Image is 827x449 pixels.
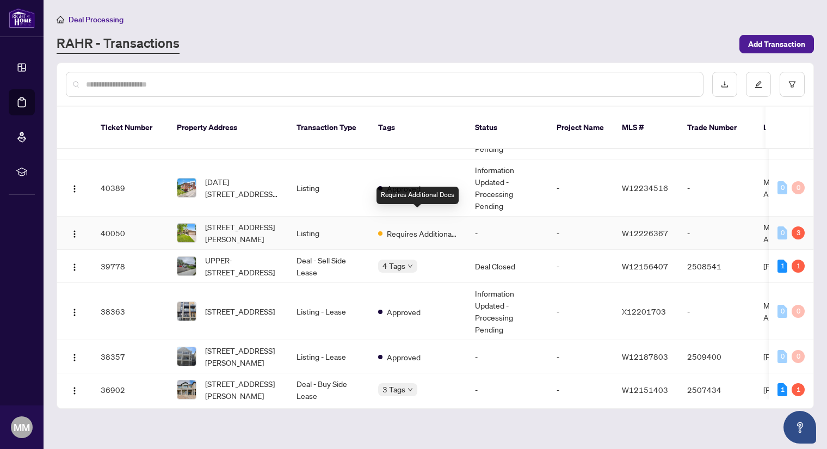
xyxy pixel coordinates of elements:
[66,257,83,275] button: Logo
[92,159,168,217] td: 40389
[369,107,466,149] th: Tags
[66,179,83,196] button: Logo
[792,305,805,318] div: 0
[548,283,613,340] td: -
[748,35,805,53] span: Add Transaction
[548,217,613,250] td: -
[377,187,459,204] div: Requires Additional Docs
[466,283,548,340] td: Information Updated - Processing Pending
[678,250,755,283] td: 2508541
[622,352,668,361] span: W12187803
[777,305,787,318] div: 0
[288,340,369,373] td: Listing - Lease
[205,221,279,245] span: [STREET_ADDRESS][PERSON_NAME]
[177,302,196,321] img: thumbnail-img
[678,217,755,250] td: -
[792,181,805,194] div: 0
[288,159,369,217] td: Listing
[792,350,805,363] div: 0
[721,81,729,88] span: download
[57,34,180,54] a: RAHR - Transactions
[205,345,279,368] span: [STREET_ADDRESS][PERSON_NAME]
[792,383,805,396] div: 1
[678,373,755,407] td: 2507434
[548,107,613,149] th: Project Name
[92,373,168,407] td: 36902
[177,224,196,242] img: thumbnail-img
[387,182,421,194] span: Approved
[408,387,413,392] span: down
[387,351,421,363] span: Approved
[205,176,279,200] span: [DATE][STREET_ADDRESS][DATE]
[777,383,787,396] div: 1
[777,226,787,239] div: 0
[792,260,805,273] div: 1
[70,353,79,362] img: Logo
[466,107,548,149] th: Status
[69,15,124,24] span: Deal Processing
[678,283,755,340] td: -
[466,159,548,217] td: Information Updated - Processing Pending
[712,72,737,97] button: download
[177,257,196,275] img: thumbnail-img
[466,373,548,407] td: -
[408,263,413,269] span: down
[92,217,168,250] td: 40050
[66,224,83,242] button: Logo
[622,385,668,395] span: W12151403
[780,72,805,97] button: filter
[387,227,458,239] span: Requires Additional Docs
[622,228,668,238] span: W12226367
[70,230,79,238] img: Logo
[755,81,762,88] span: edit
[777,181,787,194] div: 0
[168,107,288,149] th: Property Address
[70,308,79,317] img: Logo
[548,340,613,373] td: -
[777,260,787,273] div: 1
[92,107,168,149] th: Ticket Number
[288,373,369,407] td: Deal - Buy Side Lease
[177,380,196,399] img: thumbnail-img
[66,303,83,320] button: Logo
[746,72,771,97] button: edit
[92,283,168,340] td: 38363
[678,107,755,149] th: Trade Number
[613,107,678,149] th: MLS #
[387,306,421,318] span: Approved
[622,183,668,193] span: W12234516
[777,350,787,363] div: 0
[177,179,196,197] img: thumbnail-img
[66,381,83,398] button: Logo
[288,107,369,149] th: Transaction Type
[66,348,83,365] button: Logo
[788,81,796,88] span: filter
[739,35,814,53] button: Add Transaction
[205,254,279,278] span: UPPER-[STREET_ADDRESS]
[177,347,196,366] img: thumbnail-img
[57,16,64,23] span: home
[92,250,168,283] td: 39778
[466,250,548,283] td: Deal Closed
[466,340,548,373] td: -
[382,383,405,396] span: 3 Tags
[288,250,369,283] td: Deal - Sell Side Lease
[678,159,755,217] td: -
[14,420,30,435] span: MM
[548,373,613,407] td: -
[792,226,805,239] div: 3
[382,260,405,272] span: 4 Tags
[92,340,168,373] td: 38357
[288,283,369,340] td: Listing - Lease
[205,378,279,402] span: [STREET_ADDRESS][PERSON_NAME]
[288,217,369,250] td: Listing
[70,263,79,272] img: Logo
[548,159,613,217] td: -
[622,261,668,271] span: W12156407
[678,340,755,373] td: 2509400
[70,184,79,193] img: Logo
[9,8,35,28] img: logo
[783,411,816,444] button: Open asap
[205,305,275,317] span: [STREET_ADDRESS]
[466,217,548,250] td: -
